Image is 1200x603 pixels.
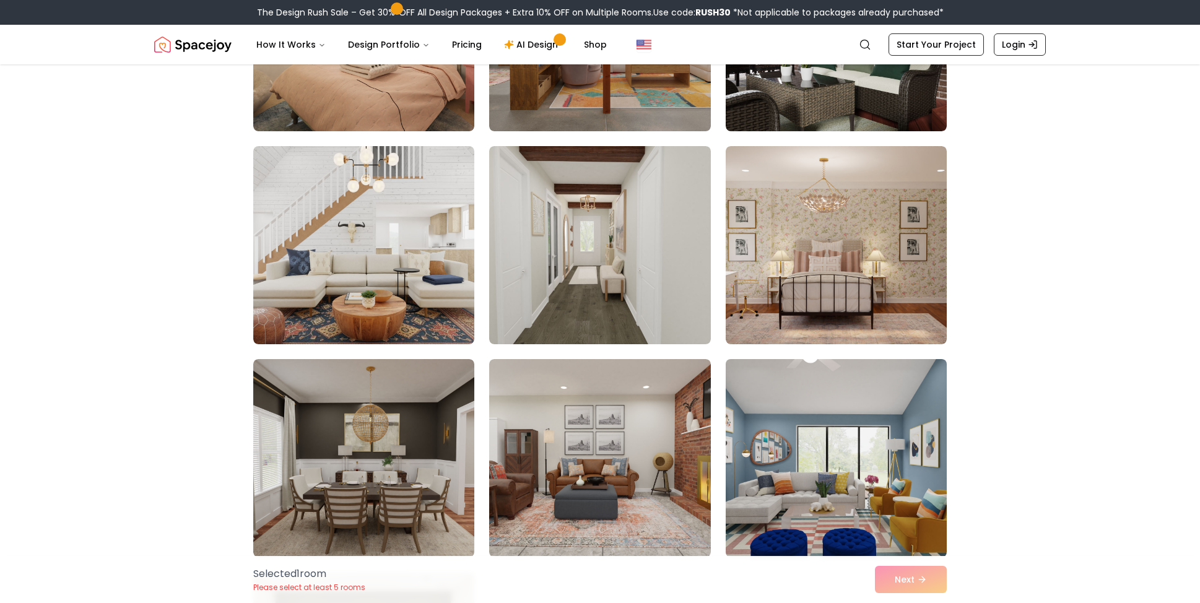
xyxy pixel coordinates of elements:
a: Shop [574,32,617,57]
button: Design Portfolio [338,32,440,57]
b: RUSH30 [695,6,731,19]
img: Room room-96 [726,146,947,344]
a: Login [994,33,1046,56]
div: The Design Rush Sale – Get 30% OFF All Design Packages + Extra 10% OFF on Multiple Rooms. [257,6,944,19]
p: Selected 1 room [253,566,365,581]
img: United States [637,37,651,52]
img: Room room-99 [720,354,952,562]
button: How It Works [246,32,336,57]
nav: Global [154,25,1046,64]
span: Use code: [653,6,731,19]
img: Room room-97 [253,359,474,557]
img: Spacejoy Logo [154,32,232,57]
a: Spacejoy [154,32,232,57]
p: Please select at least 5 rooms [253,583,365,592]
a: AI Design [494,32,572,57]
img: Room room-94 [253,146,474,344]
a: Pricing [442,32,492,57]
img: Room room-98 [489,359,710,557]
nav: Main [246,32,617,57]
span: *Not applicable to packages already purchased* [731,6,944,19]
img: Room room-95 [489,146,710,344]
a: Start Your Project [889,33,984,56]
